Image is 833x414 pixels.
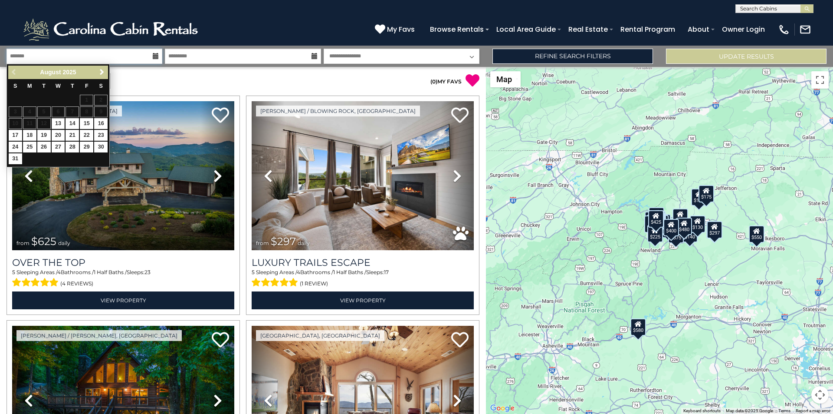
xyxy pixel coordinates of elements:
[27,83,32,89] span: Monday
[648,210,664,227] div: $425
[60,278,93,289] span: (4 reviews)
[298,240,310,246] span: daily
[375,24,417,35] a: My Favs
[676,217,692,235] div: $480
[726,408,773,413] span: Map data ©2025 Google
[252,269,255,275] span: 5
[333,269,366,275] span: 1 Half Baths /
[12,101,234,250] img: thumbnail_167153549.jpeg
[66,130,79,141] a: 21
[749,225,764,242] div: $550
[649,207,664,224] div: $125
[52,130,65,141] a: 20
[256,106,420,116] a: [PERSON_NAME] / Blowing Rock, [GEOGRAPHIC_DATA]
[666,49,826,64] button: Update Results
[430,78,462,85] a: (0)MY FAVS
[796,408,830,413] a: Report a map error
[778,408,790,413] a: Terms
[663,219,679,236] div: $400
[668,225,684,243] div: $375
[23,130,36,141] a: 18
[690,215,705,233] div: $130
[22,17,202,43] img: White-1-2.png
[718,22,769,37] a: Owner Login
[52,118,65,129] a: 13
[9,153,22,164] a: 31
[699,185,714,202] div: $175
[12,269,15,275] span: 5
[56,83,61,89] span: Wednesday
[12,268,234,289] div: Sleeping Areas / Bathrooms / Sleeps:
[488,403,517,414] a: Open this area in Google Maps (opens a new window)
[66,118,79,129] a: 14
[80,118,93,129] a: 15
[31,235,56,248] span: $625
[252,257,474,268] a: Luxury Trails Escape
[212,331,229,350] a: Add to favorites
[66,142,79,152] a: 28
[23,142,36,152] a: 25
[672,209,688,226] div: $349
[300,278,328,289] span: (1 review)
[490,71,521,87] button: Change map style
[778,23,790,36] img: phone-regular-white.png
[252,291,474,309] a: View Property
[647,225,663,242] div: $225
[94,118,108,129] a: 16
[384,269,389,275] span: 17
[42,83,46,89] span: Tuesday
[9,142,22,152] a: 24
[12,291,234,309] a: View Property
[488,403,517,414] img: Google
[252,268,474,289] div: Sleeping Areas / Bathrooms / Sleeps:
[12,257,234,268] a: Over The Top
[492,49,653,64] a: Refine Search Filters
[630,318,646,335] div: $580
[811,71,829,89] button: Toggle fullscreen view
[451,106,469,125] a: Add to favorites
[496,75,512,84] span: Map
[212,106,229,125] a: Add to favorites
[9,130,22,141] a: 17
[616,22,679,37] a: Rental Program
[451,331,469,350] a: Add to favorites
[94,130,108,141] a: 23
[144,269,151,275] span: 23
[58,240,70,246] span: daily
[271,235,296,248] span: $297
[683,408,721,414] button: Keyboard shortcuts
[37,142,51,152] a: 26
[85,83,89,89] span: Friday
[98,69,105,76] span: Next
[492,22,560,37] a: Local Area Guide
[426,22,488,37] a: Browse Rentals
[37,130,51,141] a: 19
[432,78,436,85] span: 0
[297,269,300,275] span: 4
[252,101,474,250] img: thumbnail_168695581.jpeg
[94,142,108,152] a: 30
[644,215,660,232] div: $230
[16,330,182,341] a: [PERSON_NAME] / [PERSON_NAME], [GEOGRAPHIC_DATA]
[62,69,76,76] span: 2025
[13,83,17,89] span: Sunday
[682,225,698,242] div: $140
[80,142,93,152] a: 29
[430,78,437,85] span: ( )
[683,22,714,37] a: About
[691,189,707,206] div: $175
[799,23,811,36] img: mail-regular-white.png
[811,386,829,404] button: Map camera controls
[52,142,65,152] a: 27
[40,69,61,76] span: August
[387,24,415,35] span: My Favs
[16,240,30,246] span: from
[80,130,93,141] a: 22
[564,22,612,37] a: Real Estate
[71,83,74,89] span: Thursday
[256,240,269,246] span: from
[57,269,61,275] span: 4
[99,83,103,89] span: Saturday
